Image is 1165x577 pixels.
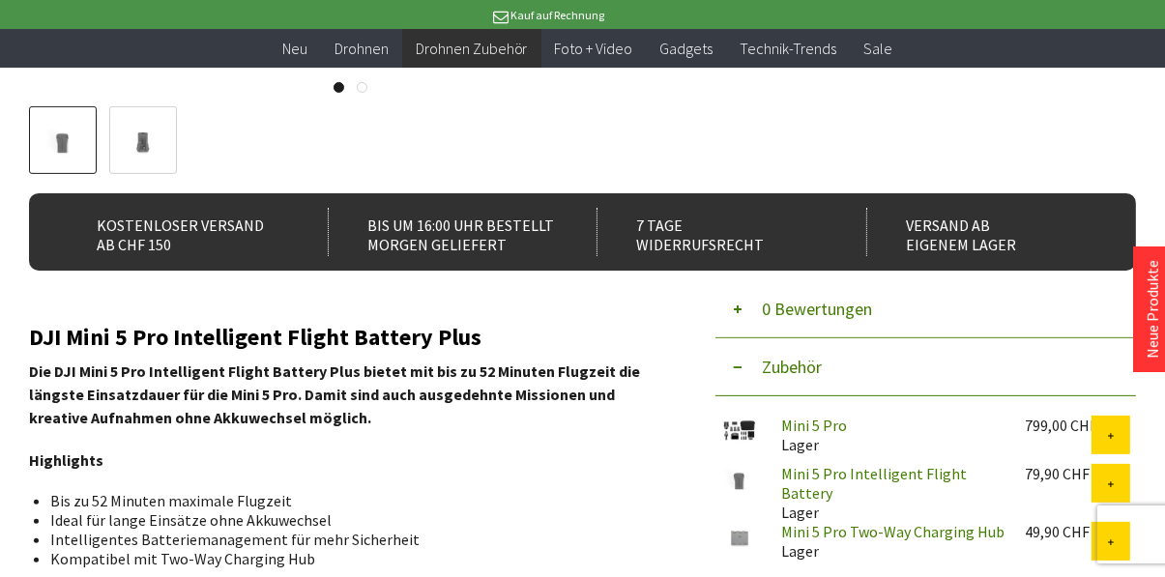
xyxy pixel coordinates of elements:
img: Mini 5 Pro Intelligent Flight Battery [715,464,764,496]
span: Technik-Trends [741,39,837,58]
button: Zubehör [715,338,1136,396]
span: Drohnen [335,39,389,58]
div: Lager [766,522,1009,561]
a: Mini 5 Pro Intelligent Flight Battery [781,464,967,503]
a: Mini 5 Pro Two-Way Charging Hub [781,522,1005,541]
strong: Die DJI Mini 5 Pro Intelligent Flight Battery Plus bietet mit bis zu 52 Minuten Flugzeit die läng... [29,361,640,427]
a: Gadgets [647,29,727,69]
a: Technik-Trends [727,29,851,69]
div: Lager [766,416,1009,454]
a: Neue Produkte [1143,260,1162,359]
strong: Highlights [29,450,103,470]
a: Neu [269,29,321,69]
img: Vorschau: Mini 5 Pro Intelligent Flight Battery Plus [35,123,91,160]
a: Foto + Video [541,29,647,69]
li: Kompatibel mit Two-Way Charging Hub [50,549,655,568]
span: Gadgets [660,39,714,58]
span: Drohnen Zubehör [416,39,528,58]
div: 79,90 CHF [1025,464,1092,483]
a: Drohnen [321,29,402,69]
div: Kostenloser Versand ab CHF 150 [58,208,295,256]
div: Bis um 16:00 Uhr bestellt Morgen geliefert [328,208,565,256]
button: 0 Bewertungen [715,280,1136,338]
li: Bis zu 52 Minuten maximale Flugzeit [50,491,655,510]
div: Versand ab eigenem Lager [866,208,1103,256]
span: Neu [282,39,307,58]
img: Mini 5 Pro Two-Way Charging Hub [715,522,764,554]
a: Drohnen Zubehör [402,29,541,69]
div: Lager [766,464,1009,522]
li: Ideal für lange Einsätze ohne Akkuwechsel [50,510,655,530]
span: Foto + Video [555,39,633,58]
h2: DJI Mini 5 Pro Intelligent Flight Battery Plus [29,325,671,350]
div: 7 Tage Widerrufsrecht [597,208,833,256]
span: Sale [864,39,893,58]
a: Mini 5 Pro [781,416,847,435]
a: Sale [851,29,907,69]
div: 49,90 CHF [1025,522,1092,541]
img: Mini 5 Pro [715,416,764,447]
li: Intelligentes Batteriemanagement für mehr Sicherheit [50,530,655,549]
div: 799,00 CHF [1025,416,1092,435]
